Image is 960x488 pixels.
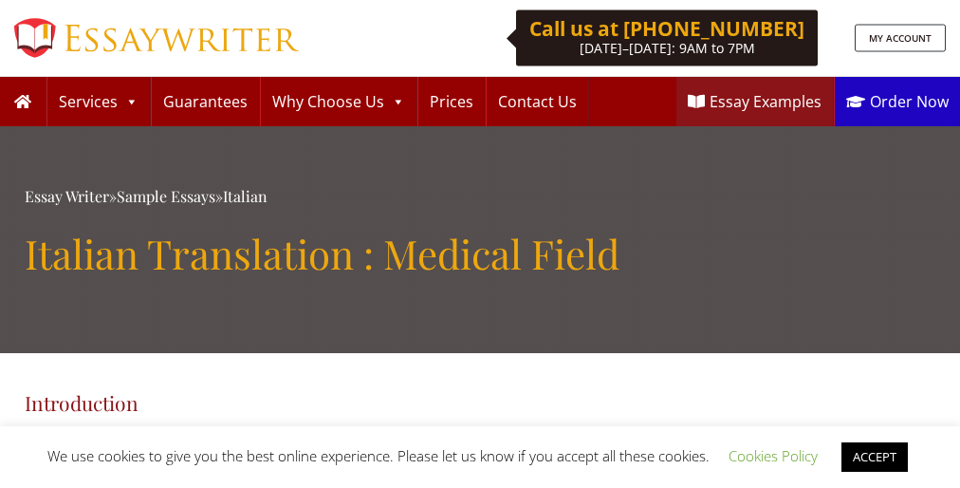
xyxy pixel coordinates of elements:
[841,442,908,472] a: ACCEPT
[855,25,946,52] a: MY ACCOUNT
[418,77,485,126] a: Prices
[47,77,150,126] a: Services
[729,446,818,465] a: Cookies Policy
[25,183,935,211] div: » »
[835,77,960,126] a: Order Now
[47,446,913,465] span: We use cookies to give you the best online experience. Please let us know if you accept all these...
[152,77,259,126] a: Guarantees
[487,77,588,126] a: Contact Us
[25,391,935,415] h4: Introduction
[223,186,268,206] a: Italian
[261,77,416,126] a: Why Choose Us
[580,39,755,57] span: [DATE]–[DATE]: 9AM to 7PM
[25,186,109,206] a: Essay Writer
[117,186,215,206] a: Sample Essays
[529,15,804,42] b: Call us at [PHONE_NUMBER]
[25,230,935,277] h1: Italian Translation : Medical Field
[676,77,833,126] a: Essay Examples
